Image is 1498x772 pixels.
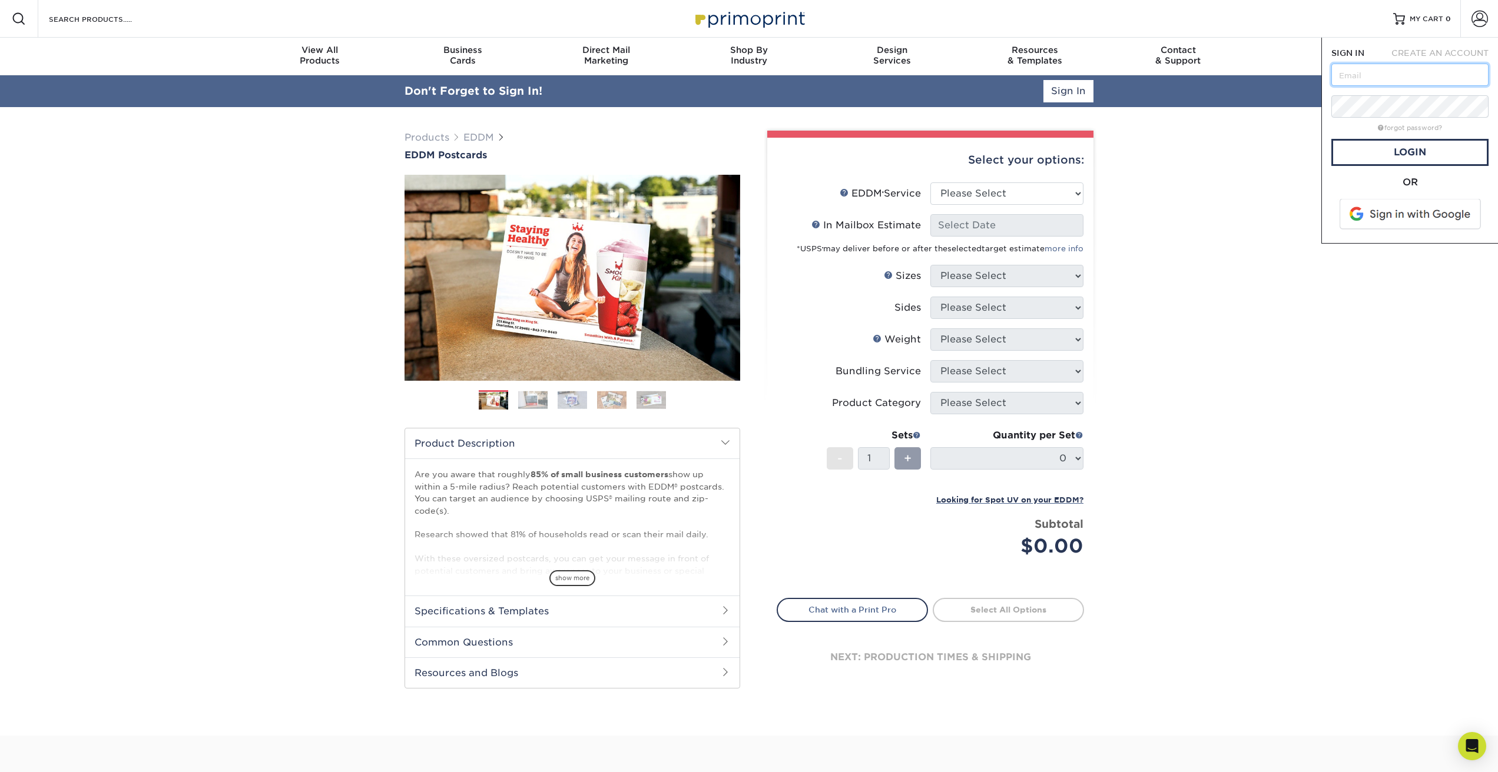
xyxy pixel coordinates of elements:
[947,244,982,253] span: selected
[535,45,678,66] div: Marketing
[405,657,740,688] h2: Resources and Blogs
[827,428,921,442] div: Sets
[1331,48,1364,58] span: SIGN IN
[463,132,494,143] a: EDDM
[405,428,740,458] h2: Product Description
[797,244,1083,253] small: *USPS may deliver before or after the target estimate
[840,187,921,201] div: EDDM Service
[535,45,678,55] span: Direct Mail
[1045,244,1083,253] a: more info
[936,495,1083,504] small: Looking for Spot UV on your EDDM?
[832,396,921,410] div: Product Category
[1035,517,1083,530] strong: Subtotal
[1458,732,1486,760] div: Open Intercom Messenger
[392,45,535,66] div: Cards
[597,391,627,409] img: EDDM 04
[837,450,843,467] span: -
[939,532,1083,560] div: $0.00
[963,45,1106,55] span: Resources
[963,45,1106,66] div: & Templates
[930,428,1083,442] div: Quantity per Set
[811,218,921,232] div: In Mailbox Estimate
[248,45,392,55] span: View All
[933,598,1084,621] a: Select All Options
[405,627,740,657] h2: Common Questions
[1391,48,1489,58] span: CREATE AN ACCOUNT
[1378,124,1442,132] a: forgot password?
[836,364,921,378] div: Bundling Service
[549,570,595,586] span: show more
[535,38,678,75] a: Direct MailMarketing
[822,247,823,250] sup: ®
[904,450,912,467] span: +
[248,38,392,75] a: View AllProducts
[1331,64,1489,86] input: Email
[777,138,1084,182] div: Select your options:
[690,6,808,31] img: Primoprint
[820,38,963,75] a: DesignServices
[405,149,487,161] span: EDDM Postcards
[963,38,1106,75] a: Resources& Templates
[479,391,508,411] img: EDDM 01
[531,470,668,479] strong: 85% of small business customers
[884,269,921,283] div: Sizes
[936,494,1083,505] a: Looking for Spot UV on your EDDM?
[1043,80,1093,102] a: Sign In
[1446,15,1451,23] span: 0
[930,214,1083,237] input: Select Date
[405,162,740,394] img: EDDM Postcards 01
[1106,45,1250,55] span: Contact
[1106,45,1250,66] div: & Support
[518,391,548,409] img: EDDM 02
[405,595,740,626] h2: Specifications & Templates
[405,149,740,161] a: EDDM Postcards
[678,38,821,75] a: Shop ByIndustry
[405,132,449,143] a: Products
[678,45,821,55] span: Shop By
[882,191,884,195] sup: ®
[48,12,163,26] input: SEARCH PRODUCTS.....
[637,391,666,409] img: EDDM 05
[777,598,928,621] a: Chat with a Print Pro
[1106,38,1250,75] a: Contact& Support
[777,622,1084,693] div: next: production times & shipping
[894,301,921,315] div: Sides
[405,83,542,99] div: Don't Forget to Sign In!
[1410,14,1443,24] span: MY CART
[415,468,730,684] p: Are you aware that roughly show up within a 5-mile radius? Reach potential customers with EDDM® p...
[873,332,921,347] div: Weight
[558,391,587,409] img: EDDM 03
[820,45,963,66] div: Services
[1331,175,1489,189] div: OR
[1331,139,1489,166] a: Login
[820,45,963,55] span: Design
[248,45,392,66] div: Products
[392,38,535,75] a: BusinessCards
[392,45,535,55] span: Business
[678,45,821,66] div: Industry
